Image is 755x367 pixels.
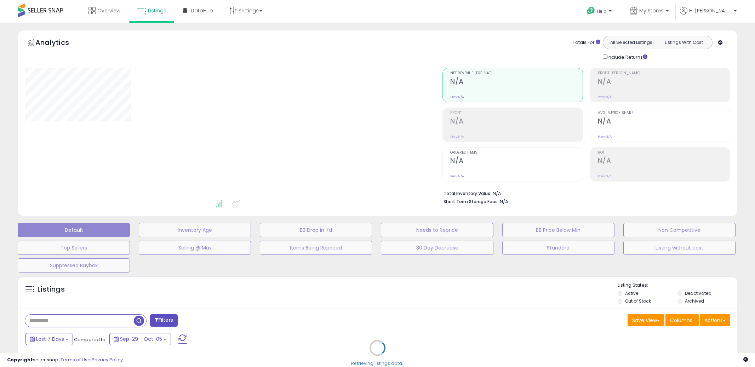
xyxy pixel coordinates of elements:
span: Help [597,8,607,14]
small: Prev: N/A [450,174,464,178]
button: Listing without cost [623,241,736,255]
strong: Copyright [7,356,33,363]
small: Prev: N/A [598,174,612,178]
span: Avg. Buybox Share [598,111,730,115]
i: Get Help [587,6,595,15]
li: N/A [444,189,725,197]
span: Overview [97,7,120,14]
button: Non Competitive [623,223,736,237]
b: Total Inventory Value: [444,190,492,196]
span: N/A [500,198,508,205]
button: Standard [502,241,614,255]
div: Include Returns [597,53,656,61]
small: Prev: N/A [598,134,612,139]
button: BB Drop in 7d [260,223,372,237]
button: All Selected Listings [605,38,658,47]
div: Retrieving listings data.. [351,360,404,367]
button: BB Price Below Min [502,223,614,237]
h2: N/A [598,157,730,166]
span: Hi [PERSON_NAME] [689,7,732,14]
span: Listings [148,7,166,14]
h2: N/A [598,78,730,87]
button: Items Being Repriced [260,241,372,255]
small: Prev: N/A [598,95,612,99]
button: 30 Day Decrease [381,241,493,255]
button: Listings With Cost [657,38,710,47]
h2: N/A [598,117,730,127]
h2: N/A [450,157,582,166]
button: Default [18,223,130,237]
span: Ordered Items [450,151,582,155]
b: Short Term Storage Fees: [444,199,499,205]
span: Profit [450,111,582,115]
small: Prev: N/A [450,95,464,99]
button: Needs to Reprice [381,223,493,237]
button: Top Sellers [18,241,130,255]
span: DataHub [191,7,213,14]
div: seller snap | | [7,357,123,363]
span: Net Revenue (Exc. VAT) [450,71,582,75]
h5: Analytics [35,38,83,49]
button: Selling @ Max [139,241,251,255]
a: Help [581,1,619,23]
a: Hi [PERSON_NAME] [680,7,737,23]
h2: N/A [450,78,582,87]
h2: N/A [450,117,582,127]
div: Totals For [573,39,600,46]
button: Suppressed Buybox [18,258,130,273]
span: Profit [PERSON_NAME] [598,71,730,75]
span: My Stores [639,7,664,14]
span: ROI [598,151,730,155]
small: Prev: N/A [450,134,464,139]
button: Inventory Age [139,223,251,237]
